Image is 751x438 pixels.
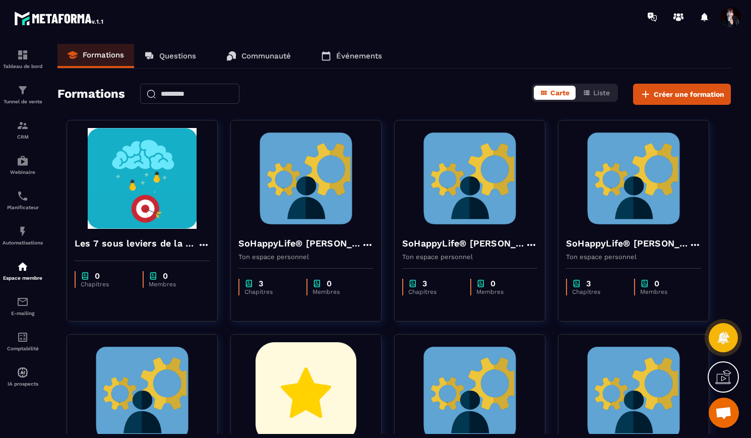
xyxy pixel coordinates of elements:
[3,346,43,351] p: Comptabilité
[534,86,576,100] button: Carte
[550,89,570,97] span: Carte
[75,236,198,251] h4: Les 7 sous leviers de la performance
[57,44,134,68] a: Formations
[17,296,29,308] img: email
[57,84,125,105] h2: Formations
[566,253,701,261] p: Ton espace personnel
[476,288,527,295] p: Membres
[14,9,105,27] img: logo
[566,128,701,229] img: formation-background
[476,279,485,288] img: chapter
[238,253,373,261] p: Ton espace personnel
[3,41,43,77] a: formationformationTableau de bord
[3,205,43,210] p: Planificateur
[17,84,29,96] img: formation
[3,169,43,175] p: Webinaire
[149,281,200,288] p: Membres
[17,261,29,273] img: automations
[17,155,29,167] img: automations
[95,271,100,281] p: 0
[402,253,537,261] p: Ton espace personnel
[3,77,43,112] a: formationformationTunnel de vente
[394,120,558,334] a: formation-backgroundSoHappyLife® [PERSON_NAME]Ton espace personnelchapter3Chapitreschapter0Membres
[566,236,689,251] h4: SoHappyLife® [PERSON_NAME]
[490,279,495,288] p: 0
[311,44,392,68] a: Événements
[238,128,373,229] img: formation-background
[408,288,460,295] p: Chapitres
[81,271,90,281] img: chapter
[17,331,29,343] img: accountant
[654,279,659,288] p: 0
[17,190,29,202] img: scheduler
[572,288,624,295] p: Chapitres
[134,44,206,68] a: Questions
[163,271,168,281] p: 0
[3,112,43,147] a: formationformationCRM
[709,398,739,428] a: Ouvrir le chat
[593,89,610,97] span: Liste
[17,225,29,237] img: automations
[3,182,43,218] a: schedulerschedulerPlanificateur
[17,49,29,61] img: formation
[17,366,29,379] img: automations
[3,240,43,245] p: Automatisations
[402,128,537,229] img: formation-background
[3,275,43,281] p: Espace membre
[3,64,43,69] p: Tableau de bord
[159,51,196,60] p: Questions
[312,279,322,288] img: chapter
[216,44,301,68] a: Communauté
[572,279,581,288] img: chapter
[67,120,230,334] a: formation-backgroundLes 7 sous leviers de la performancechapter0Chapitreschapter0Membres
[327,279,332,288] p: 0
[244,288,296,295] p: Chapitres
[259,279,263,288] p: 3
[81,281,133,288] p: Chapitres
[230,120,394,334] a: formation-backgroundSoHappyLife® [PERSON_NAME]Ton espace personnelchapter3Chapitreschapter0Membres
[17,119,29,132] img: formation
[3,310,43,316] p: E-mailing
[3,253,43,288] a: automationsautomationsEspace membre
[640,279,649,288] img: chapter
[558,120,722,334] a: formation-backgroundSoHappyLife® [PERSON_NAME]Ton espace personnelchapter3Chapitreschapter0Membres
[633,84,731,105] button: Créer une formation
[408,279,417,288] img: chapter
[3,147,43,182] a: automationsautomationsWebinaire
[238,236,361,251] h4: SoHappyLife® [PERSON_NAME]
[3,381,43,387] p: IA prospects
[3,288,43,324] a: emailemailE-mailing
[422,279,427,288] p: 3
[402,236,525,251] h4: SoHappyLife® [PERSON_NAME]
[336,51,382,60] p: Événements
[640,288,691,295] p: Membres
[3,99,43,104] p: Tunnel de vente
[3,324,43,359] a: accountantaccountantComptabilité
[312,288,363,295] p: Membres
[244,279,254,288] img: chapter
[75,128,210,229] img: formation-background
[149,271,158,281] img: chapter
[3,218,43,253] a: automationsautomationsAutomatisations
[654,89,724,99] span: Créer une formation
[241,51,291,60] p: Communauté
[577,86,616,100] button: Liste
[3,134,43,140] p: CRM
[586,279,591,288] p: 3
[83,50,124,59] p: Formations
